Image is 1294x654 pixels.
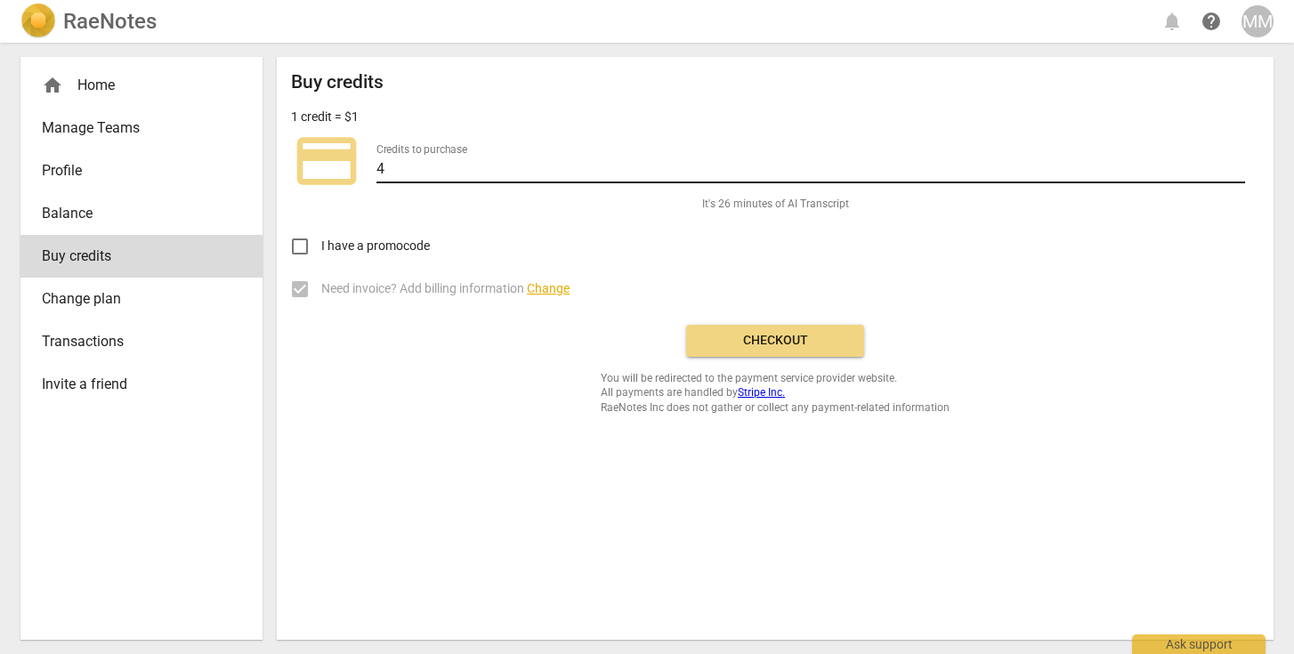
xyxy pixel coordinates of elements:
[1195,5,1227,37] a: Help
[291,71,384,93] h2: Buy credits
[376,144,467,155] label: Credits to purchase
[1241,5,1274,37] button: MM
[42,160,227,182] span: Profile
[686,325,864,357] button: Checkout
[601,371,950,416] span: You will be redirected to the payment service provider website. All payments are handled by RaeNo...
[20,363,263,406] a: Invite a friend
[42,117,227,139] span: Manage Teams
[20,107,263,149] a: Manage Teams
[20,235,263,278] a: Buy credits
[42,75,63,96] span: home
[20,4,56,39] img: Logo
[20,4,157,39] a: LogoRaeNotes
[42,246,227,267] span: Buy credits
[20,278,263,320] a: Change plan
[42,288,227,310] span: Change plan
[1132,634,1266,654] div: Ask support
[42,75,227,96] div: Home
[63,9,157,34] h2: RaeNotes
[702,197,849,212] span: It's 26 minutes of AI Transcript
[42,331,227,352] span: Transactions
[291,125,362,197] span: credit_card
[42,203,227,224] span: Balance
[20,320,263,363] a: Transactions
[738,386,785,399] a: Stripe Inc.
[42,374,227,395] span: Invite a friend
[700,332,850,350] span: Checkout
[321,279,570,298] span: Need invoice? Add billing information
[321,237,430,255] span: I have a promocode
[20,192,263,235] a: Balance
[20,64,263,107] div: Home
[291,108,359,126] p: 1 credit = $1
[20,149,263,192] a: Profile
[527,281,570,295] span: Change
[1201,11,1222,32] span: help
